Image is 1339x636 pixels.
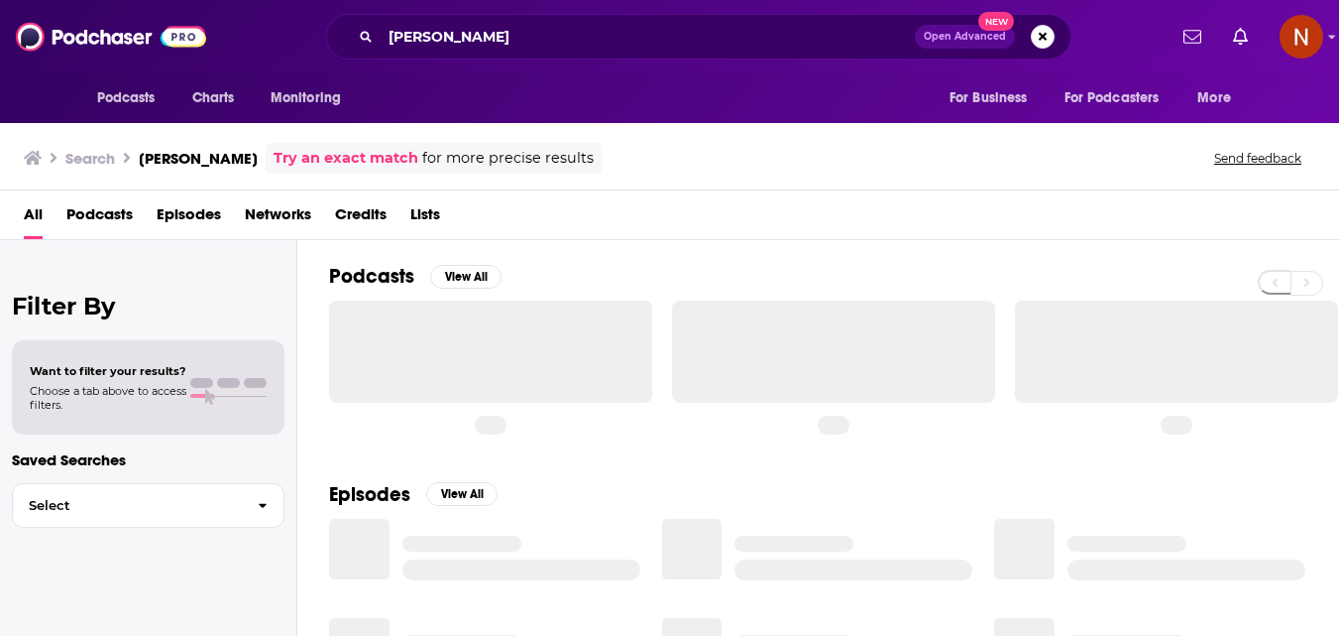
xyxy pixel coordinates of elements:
span: Choose a tab above to access filters. [30,384,186,412]
span: Monitoring [271,84,341,112]
span: For Business [949,84,1028,112]
a: Show notifications dropdown [1175,20,1209,54]
button: open menu [83,79,181,117]
a: Lists [410,198,440,239]
span: for more precise results [422,147,594,170]
span: Want to filter your results? [30,364,186,378]
button: open menu [1052,79,1188,117]
a: All [24,198,43,239]
a: Show notifications dropdown [1225,20,1256,54]
a: Networks [245,198,311,239]
span: More [1197,84,1231,112]
a: Podcasts [66,198,133,239]
span: Charts [192,84,235,112]
input: Search podcasts, credits, & more... [381,21,915,53]
button: View All [430,265,502,289]
a: EpisodesView All [329,482,498,507]
button: View All [426,482,498,506]
button: Select [12,483,284,528]
span: Logged in as AdelNBM [1280,15,1323,59]
h2: Filter By [12,292,284,320]
h2: Podcasts [329,264,414,289]
a: PodcastsView All [329,264,502,289]
span: Select [13,499,242,512]
a: Try an exact match [274,147,418,170]
button: Show profile menu [1280,15,1323,59]
button: open menu [1183,79,1256,117]
button: Open AdvancedNew [915,25,1015,49]
a: Episodes [157,198,221,239]
span: New [978,12,1014,31]
a: Charts [179,79,247,117]
img: Podchaser - Follow, Share and Rate Podcasts [16,18,206,56]
a: Credits [335,198,387,239]
span: For Podcasters [1064,84,1160,112]
button: open menu [257,79,367,117]
button: Send feedback [1208,150,1307,167]
div: Search podcasts, credits, & more... [326,14,1071,60]
h2: Episodes [329,482,410,507]
h3: Search [65,149,115,168]
p: Saved Searches [12,450,284,469]
h3: [PERSON_NAME] [139,149,258,168]
img: User Profile [1280,15,1323,59]
span: Open Advanced [924,32,1006,42]
button: open menu [936,79,1053,117]
span: Podcasts [97,84,156,112]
